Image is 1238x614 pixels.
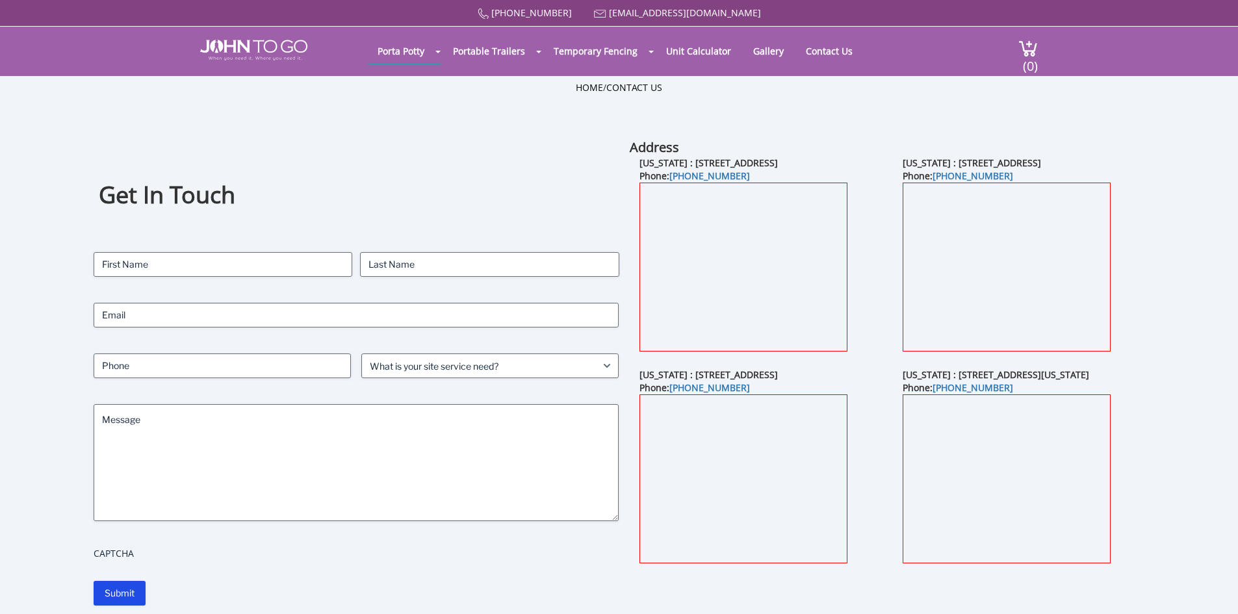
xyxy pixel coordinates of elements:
[368,38,434,64] a: Porta Potty
[94,252,352,277] input: First Name
[1022,47,1038,75] span: (0)
[443,38,535,64] a: Portable Trailers
[360,252,619,277] input: Last Name
[669,170,750,182] a: [PHONE_NUMBER]
[630,138,679,156] b: Address
[903,381,1013,394] b: Phone:
[576,81,662,94] ul: /
[903,170,1013,182] b: Phone:
[903,368,1089,381] b: [US_STATE] : [STREET_ADDRESS][US_STATE]
[639,381,750,394] b: Phone:
[669,381,750,394] a: [PHONE_NUMBER]
[639,170,750,182] b: Phone:
[609,6,761,19] a: [EMAIL_ADDRESS][DOMAIN_NAME]
[933,381,1013,394] a: [PHONE_NUMBER]
[639,368,778,381] b: [US_STATE] : [STREET_ADDRESS]
[606,81,662,94] a: Contact Us
[576,81,603,94] a: Home
[933,170,1013,182] a: [PHONE_NUMBER]
[1018,40,1038,57] img: cart a
[544,38,647,64] a: Temporary Fencing
[656,38,741,64] a: Unit Calculator
[99,179,613,211] h1: Get In Touch
[639,157,778,169] b: [US_STATE] : [STREET_ADDRESS]
[743,38,793,64] a: Gallery
[491,6,572,19] a: [PHONE_NUMBER]
[94,581,146,606] input: Submit
[94,353,351,378] input: Phone
[94,303,619,327] input: Email
[796,38,862,64] a: Contact Us
[903,157,1041,169] b: [US_STATE] : [STREET_ADDRESS]
[478,8,489,19] img: Call
[200,40,307,60] img: JOHN to go
[94,547,619,560] label: CAPTCHA
[594,10,606,18] img: Mail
